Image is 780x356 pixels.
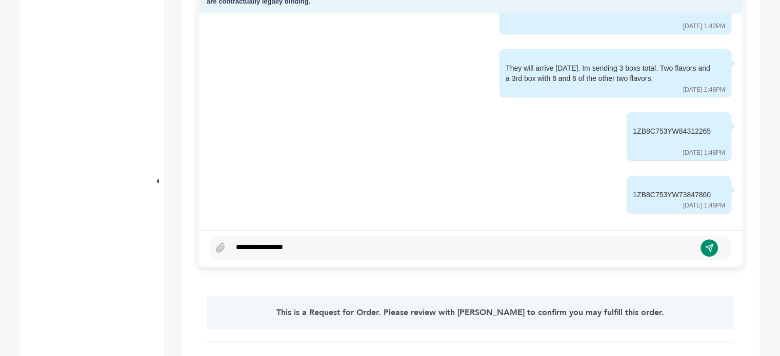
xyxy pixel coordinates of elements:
[683,201,725,210] div: [DATE] 1:48PM
[228,306,713,319] p: This is a Request for Order. Please review with [PERSON_NAME] to confirm you may fulfill this order.
[633,190,711,200] div: 1ZB8C753YW73847860
[683,86,725,94] div: [DATE] 1:48PM
[683,22,725,31] div: [DATE] 1:42PM
[506,64,711,83] div: They will arrive [DATE]. Im sending 3 boxs total. Two flavors and a 3rd box with 6 and 6 of the o...
[683,149,725,157] div: [DATE] 1:48PM
[633,127,711,146] div: 1ZB8C753YW84312265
